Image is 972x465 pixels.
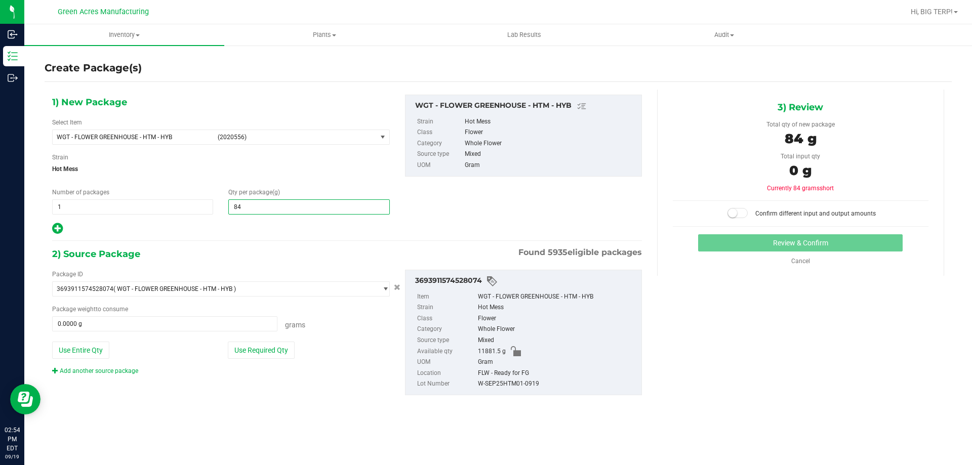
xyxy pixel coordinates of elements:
[766,121,835,128] span: Total qty of new package
[52,271,83,278] span: Package ID
[285,321,305,329] span: Grams
[478,357,636,368] div: Gram
[417,313,476,324] label: Class
[791,258,810,265] a: Cancel
[417,368,476,379] label: Location
[755,210,876,217] span: Confirm different input and output amounts
[417,357,476,368] label: UOM
[548,247,568,257] span: 5935
[377,130,389,144] span: select
[785,131,817,147] span: 84 g
[52,189,109,196] span: Number of packages
[698,234,903,251] button: Review & Confirm
[52,367,138,374] a: Add another source package
[417,160,463,171] label: UOM
[417,378,476,390] label: Lot Number
[218,134,373,141] span: (2020556)
[465,127,636,138] div: Flower
[465,138,636,149] div: Whole Flower
[228,189,280,196] span: Qty per package
[377,282,389,296] span: select
[52,306,128,313] span: Package to consume
[52,161,390,177] span: Hot Mess
[478,368,636,379] div: FLW - Ready for FG
[424,24,624,46] a: Lab Results
[789,162,812,179] span: 0 g
[77,306,96,313] span: weight
[417,138,463,149] label: Category
[224,24,424,46] a: Plants
[465,149,636,160] div: Mixed
[58,8,149,16] span: Green Acres Manufacturing
[417,335,476,346] label: Source type
[225,30,424,39] span: Plants
[478,324,636,335] div: Whole Flower
[417,302,476,313] label: Strain
[417,127,463,138] label: Class
[45,61,142,75] h4: Create Package(s)
[8,51,18,61] inline-svg: Inventory
[820,185,834,192] span: short
[52,153,68,162] label: Strain
[5,426,20,453] p: 02:54 PM EDT
[417,116,463,128] label: Strain
[272,189,280,196] span: (g)
[8,73,18,83] inline-svg: Outbound
[417,291,476,303] label: Item
[518,246,642,259] span: Found eligible packages
[478,335,636,346] div: Mixed
[415,100,636,112] div: WGT - FLOWER GREENHOUSE - HTM - HYB
[465,116,636,128] div: Hot Mess
[53,317,277,331] input: 0.0000 g
[391,280,403,295] button: Cancel button
[57,134,212,141] span: WGT - FLOWER GREENHOUSE - HTM - HYB
[52,246,140,262] span: 2) Source Package
[778,100,823,115] span: 3) Review
[478,291,636,303] div: WGT - FLOWER GREENHOUSE - HTM - HYB
[24,30,224,39] span: Inventory
[478,378,636,390] div: W-SEP25HTM01-0919
[415,275,636,287] div: 3693911574528074
[625,30,824,39] span: Audit
[5,453,20,460] p: 09/19
[52,118,82,127] label: Select Item
[417,324,476,335] label: Category
[417,149,463,160] label: Source type
[494,30,555,39] span: Lab Results
[113,285,236,292] span: ( WGT - FLOWER GREENHOUSE - HTM - HYB )
[781,153,820,160] span: Total input qty
[624,24,824,46] a: Audit
[478,302,636,313] div: Hot Mess
[911,8,953,16] span: Hi, BIG TERP!
[24,24,224,46] a: Inventory
[52,95,127,110] span: 1) New Package
[52,342,109,359] button: Use Entire Qty
[53,200,213,214] input: 1
[10,384,40,414] iframe: Resource center
[228,342,295,359] button: Use Required Qty
[8,29,18,39] inline-svg: Inbound
[465,160,636,171] div: Gram
[417,346,476,357] label: Available qty
[478,313,636,324] div: Flower
[57,285,113,292] span: 3693911574528074
[478,346,506,357] span: 11881.5 g
[52,227,63,234] span: Add new output
[767,185,834,192] span: Currently 84 grams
